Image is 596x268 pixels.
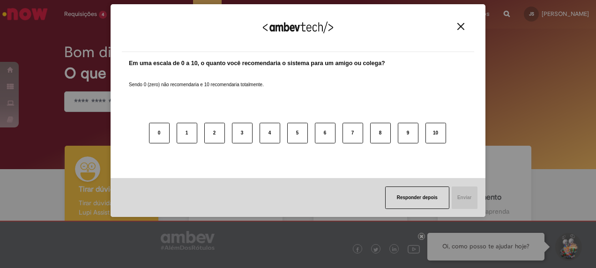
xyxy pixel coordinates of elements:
[129,59,385,68] label: Em uma escala de 0 a 10, o quanto você recomendaria o sistema para um amigo ou colega?
[315,123,335,143] button: 6
[149,123,170,143] button: 0
[398,123,418,143] button: 9
[204,123,225,143] button: 2
[343,123,363,143] button: 7
[457,23,464,30] img: Close
[370,123,391,143] button: 8
[177,123,197,143] button: 1
[260,123,280,143] button: 4
[454,22,467,30] button: Close
[263,22,333,33] img: Logo Ambevtech
[425,123,446,143] button: 10
[287,123,308,143] button: 5
[129,70,264,88] label: Sendo 0 (zero) não recomendaria e 10 recomendaria totalmente.
[232,123,253,143] button: 3
[385,186,449,209] button: Responder depois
